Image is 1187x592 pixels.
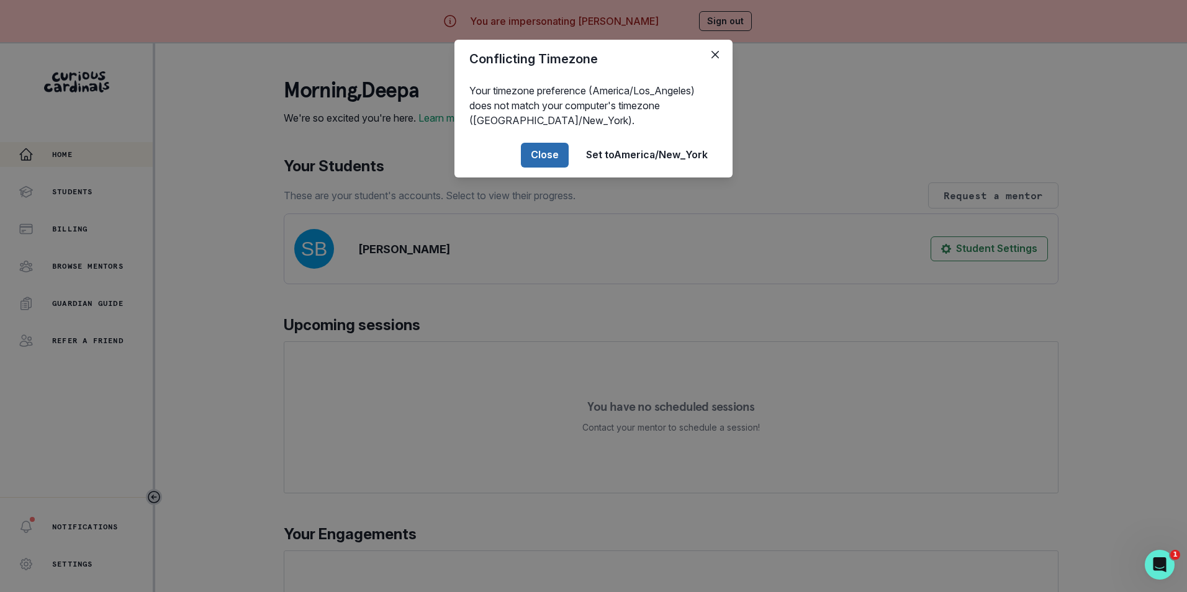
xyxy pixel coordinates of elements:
span: 1 [1170,550,1180,560]
button: Set toAmerica/New_York [576,143,718,168]
button: Close [705,45,725,65]
div: Your timezone preference (America/Los_Angeles) does not match your computer's timezone ([GEOGRAPH... [454,78,733,133]
iframe: Intercom live chat [1145,550,1175,580]
header: Conflicting Timezone [454,40,733,78]
button: Close [521,143,569,168]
